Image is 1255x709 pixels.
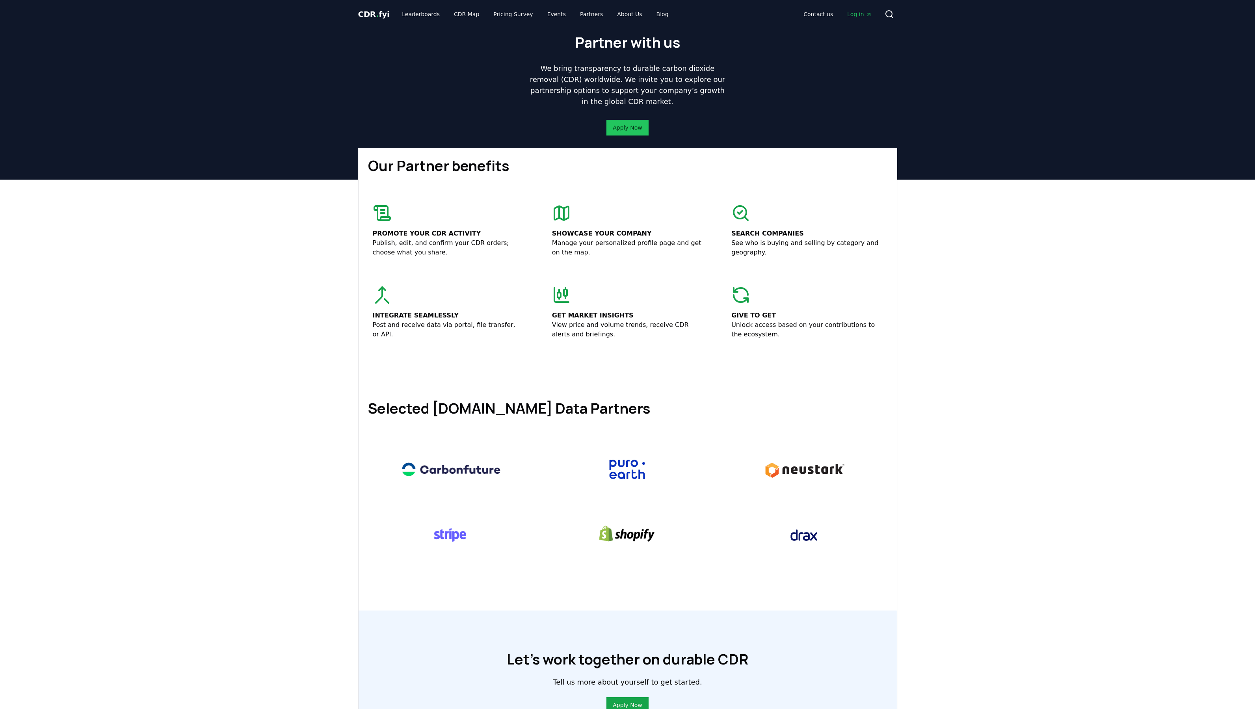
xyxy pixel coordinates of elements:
[373,311,524,320] p: Integrate seamlessly
[606,120,648,135] button: Apply Now
[552,238,703,257] p: Manage your personalized profile page and get on the map.
[368,401,887,416] h1: Selected [DOMAIN_NAME] Data Partners
[395,513,508,556] img: Stripe logo
[507,651,748,667] h1: Let’s work together on durable CDR
[797,7,839,21] a: Contact us
[373,320,524,339] p: Post and receive data via portal, file transfer, or API.
[571,513,684,556] img: Shopify logo
[747,513,860,557] img: Drax logo
[571,448,684,491] img: Puro.earth logo
[396,7,446,21] a: Leaderboards
[731,320,882,339] p: Unlock access based on your contributions to the ecosystem.
[395,448,508,491] img: Carbonfuture logo
[574,7,609,21] a: Partners
[552,229,703,238] p: Showcase your company
[847,10,872,18] span: Log in
[373,229,524,238] p: Promote your CDR activity
[541,7,572,21] a: Events
[613,124,642,132] a: Apply Now
[611,7,648,21] a: About Us
[527,63,729,107] p: We bring transparency to durable carbon dioxide removal (CDR) worldwide. We invite you to explore...
[358,9,390,20] a: CDR.fyi
[552,311,703,320] p: Get market insights
[396,7,675,21] nav: Main
[552,320,703,339] p: View price and volume trends, receive CDR alerts and briefings.
[650,7,675,21] a: Blog
[448,7,485,21] a: CDR Map
[376,9,379,19] span: .
[487,7,539,21] a: Pricing Survey
[358,9,390,19] span: CDR fyi
[613,701,642,709] a: Apply Now
[797,7,878,21] nav: Main
[731,229,882,238] p: Search companies
[373,238,524,257] p: Publish, edit, and confirm your CDR orders; choose what you share.
[553,677,702,688] p: Tell us more about yourself to get started.
[575,35,680,50] h1: Partner with us
[731,238,882,257] p: See who is buying and selling by category and geography.
[747,448,860,491] img: Neustark logo
[841,7,878,21] a: Log in
[731,311,882,320] p: Give to get
[368,158,887,174] h1: Our Partner benefits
